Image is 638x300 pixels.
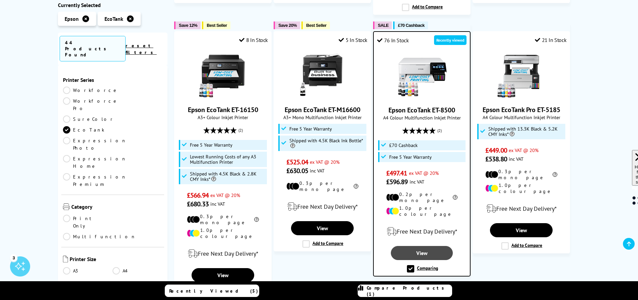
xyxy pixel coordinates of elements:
[509,156,523,162] span: inc VAT
[488,126,564,137] span: Shipped with 13.3K Black & 5.2K CMY Inks*
[63,155,127,170] a: Expression Home
[501,242,542,250] label: Add to Compare
[496,93,547,100] a: Epson EcoTank Pro ET-5185
[389,143,418,148] span: £70 Cashback
[434,35,467,45] div: Recently viewed
[238,124,243,137] span: (2)
[496,48,547,99] img: Epson EcoTank Pro ET-5185
[509,147,539,153] span: ex VAT @ 20%
[386,191,458,203] li: 0.2p per mono page
[70,256,163,264] span: Printer Size
[297,48,348,99] img: Epson EcoTank ET-M16600
[306,23,327,28] span: Best Seller
[187,191,209,200] span: £566.94
[187,213,259,226] li: 0.3p per mono page
[388,106,455,114] a: Epson EcoTank ET-8500
[302,240,343,248] label: Add to Compare
[297,93,348,100] a: Epson EcoTank ET-M16600
[393,21,428,29] button: £70 Cashback
[126,43,157,55] a: reset filters
[378,23,388,28] span: SALE
[476,114,566,120] span: A4 Colour Multifunction Inkjet Printer
[63,137,127,152] a: Expression Photo
[358,285,452,297] a: Compare Products (1)
[485,168,557,181] li: 0.3p per mono page
[71,203,163,211] span: Category
[286,180,358,192] li: 0.3p per mono page
[286,166,308,175] span: £630.05
[187,200,209,208] span: £680.33
[174,21,201,29] button: Save 12%
[63,215,113,230] a: Print Only
[485,182,557,194] li: 1.0p per colour page
[277,197,367,216] div: modal_delivery
[402,4,443,11] label: Add to Compare
[291,221,353,235] a: View
[277,114,367,120] span: A3+ Mono Multifunction Inkjet Printer
[289,126,332,132] span: Free 5 Year Warranty
[63,173,127,188] a: Expression Premium
[63,77,163,83] span: Printer Series
[485,146,507,155] span: £449.00
[198,93,248,100] a: Epson EcoTank ET-16150
[202,21,230,29] button: Best Seller
[483,105,560,114] a: Epson EcoTank Pro ET-5185
[190,171,266,182] span: Shipped with 4.5K Black & 2.8K CMY Inks*
[377,114,467,121] span: A4 Colour Multifunction Inkjet Printer
[407,265,438,272] label: Comparing
[63,97,119,112] a: Workforce Pro
[398,23,424,28] span: £70 Cashback
[63,115,115,123] a: SureColor
[535,37,566,43] div: 21 In Stock
[192,268,254,282] a: View
[190,142,232,148] span: Free 5 Year Warranty
[386,178,408,186] span: £596.89
[397,49,447,99] img: Epson EcoTank ET-8500
[397,94,447,100] a: Epson EcoTank ET-8500
[377,37,409,44] div: 76 In Stock
[63,87,119,94] a: Workforce
[207,23,227,28] span: Best Seller
[169,288,258,294] span: Recently Viewed (5)
[179,23,197,28] span: Save 12%
[490,223,552,237] a: View
[310,167,325,174] span: inc VAT
[377,222,467,241] div: modal_delivery
[386,205,458,217] li: 1.0p per colour page
[188,105,258,114] a: Epson EcoTank ET-16150
[389,154,432,160] span: Free 5 Year Warranty
[278,23,297,28] span: Save 20%
[10,254,17,261] div: 3
[285,105,360,114] a: Epson EcoTank ET-M16600
[60,36,126,61] span: 44 Products Found
[289,138,365,149] span: Shipped with 4.5K Black Ink Bottle*
[58,2,168,8] div: Currently Selected
[485,155,507,163] span: £538.80
[63,203,70,210] img: Category
[437,124,442,137] span: (2)
[339,37,367,43] div: 5 In Stock
[187,227,259,239] li: 1.0p per colour page
[373,21,392,29] button: SALE
[286,158,308,166] span: £525.04
[239,37,268,43] div: 8 In Stock
[210,192,240,198] span: ex VAT @ 20%
[63,267,113,274] a: A3
[165,285,259,297] a: Recently Viewed (5)
[65,15,79,22] span: Epson
[63,126,113,134] a: EcoTank
[301,21,330,29] button: Best Seller
[410,179,424,185] span: inc VAT
[476,199,566,218] div: modal_delivery
[210,201,225,207] span: inc VAT
[178,244,268,263] div: modal_delivery
[391,246,453,260] a: View
[310,159,340,165] span: ex VAT @ 20%
[178,114,268,120] span: A3+ Colour Inkjet Printer
[113,267,162,274] a: A4
[409,170,439,176] span: ex VAT @ 20%
[367,285,452,297] span: Compare Products (1)
[104,15,123,22] span: EcoTank
[63,256,68,262] img: Printer Size
[63,233,136,240] a: Multifunction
